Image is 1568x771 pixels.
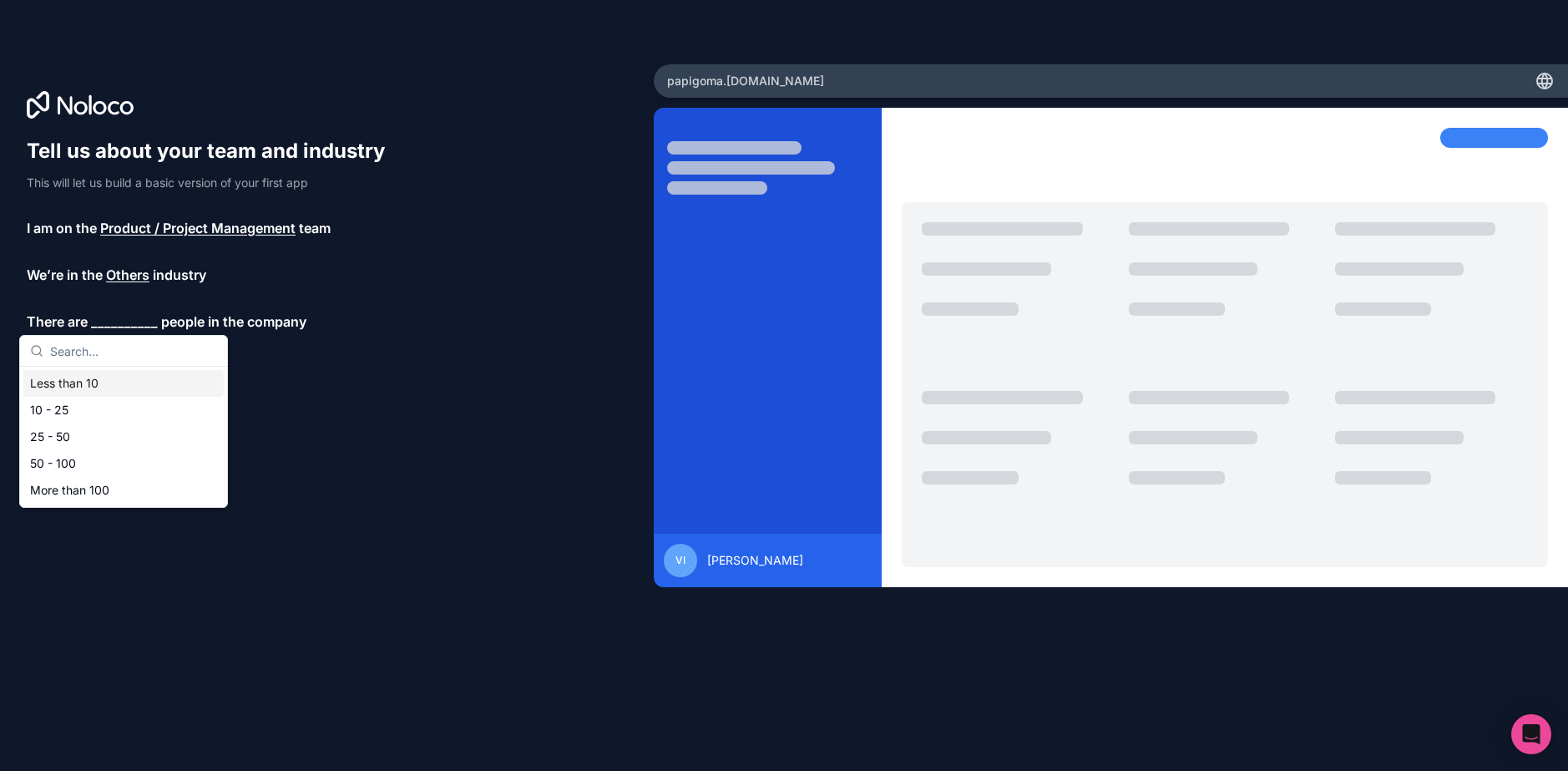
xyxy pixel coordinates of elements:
[23,397,224,424] div: 10 - 25
[23,450,224,477] div: 50 - 100
[675,554,685,567] span: VI
[23,370,224,397] div: Less than 10
[27,138,401,165] h1: Tell us about your team and industry
[91,312,158,332] span: __________
[20,367,227,507] div: Suggestions
[161,312,306,332] span: people in the company
[23,424,224,450] div: 25 - 50
[27,265,103,285] span: We’re in the
[27,218,97,238] span: I am on the
[1511,714,1551,754] div: Open Intercom Messenger
[27,312,88,332] span: There are
[27,175,401,191] p: This will let us build a basic version of your first app
[23,477,224,504] div: More than 100
[100,218,296,238] span: Product / Project Management
[106,265,149,285] span: Others
[50,336,217,366] input: Search...
[667,73,824,89] span: papigoma .[DOMAIN_NAME]
[153,265,206,285] span: industry
[299,218,331,238] span: team
[707,552,803,569] span: [PERSON_NAME]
